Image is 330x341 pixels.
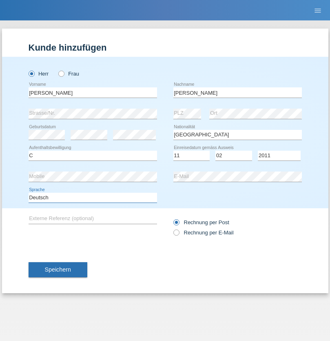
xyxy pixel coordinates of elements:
button: Speichern [29,262,87,278]
span: Speichern [45,266,71,273]
a: menu [310,8,326,13]
label: Herr [29,71,49,77]
label: Rechnung per E-Mail [173,230,234,236]
i: menu [314,7,322,15]
input: Rechnung per E-Mail [173,230,179,240]
label: Frau [58,71,79,77]
label: Rechnung per Post [173,219,229,225]
input: Frau [58,71,64,76]
input: Rechnung per Post [173,219,179,230]
input: Herr [29,71,34,76]
h1: Kunde hinzufügen [29,42,302,53]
